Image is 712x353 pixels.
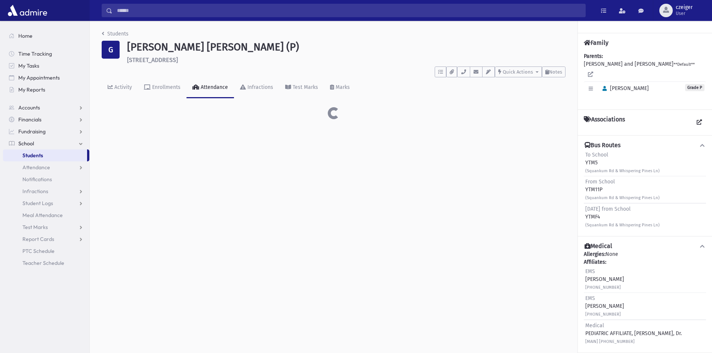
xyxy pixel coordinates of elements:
[3,84,89,96] a: My Reports
[585,267,624,291] div: [PERSON_NAME]
[685,84,705,91] span: Grade P
[585,322,682,345] div: PEDIATRIC AFFILIATE, [PERSON_NAME], Dr.
[18,104,40,111] span: Accounts
[22,248,55,254] span: PTC Schedule
[503,69,533,75] span: Quick Actions
[585,268,595,275] span: EMS
[585,339,635,344] small: [MAIN] [PHONE_NUMBER]
[22,164,50,171] span: Attendance
[3,161,89,173] a: Attendance
[3,197,89,209] a: Student Logs
[3,173,89,185] a: Notifications
[334,84,350,90] div: Marks
[102,31,129,37] a: Students
[3,221,89,233] a: Test Marks
[324,77,356,98] a: Marks
[585,295,595,301] span: EMS
[584,242,706,250] button: Medical
[18,50,52,57] span: Time Tracking
[3,114,89,126] a: Financials
[22,176,52,183] span: Notifications
[584,259,606,265] b: Affiliates:
[585,152,608,158] span: To School
[585,151,660,174] div: YTM5
[18,140,34,147] span: School
[676,10,693,16] span: User
[102,30,129,41] nav: breadcrumb
[585,294,624,318] div: [PERSON_NAME]
[542,66,565,77] button: Notes
[3,30,89,42] a: Home
[22,224,48,230] span: Test Marks
[102,77,138,98] a: Activity
[585,242,612,250] h4: Medical
[3,257,89,269] a: Teacher Schedule
[127,41,565,53] h1: [PERSON_NAME] [PERSON_NAME] (P)
[585,223,660,227] small: (Squankum Rd & Whispering Pines Ln)
[585,168,660,173] small: (Squankum Rd & Whispering Pines Ln)
[112,4,585,17] input: Search
[3,102,89,114] a: Accounts
[18,86,45,93] span: My Reports
[18,128,46,135] span: Fundraising
[584,52,706,103] div: [PERSON_NAME] and [PERSON_NAME]
[3,233,89,245] a: Report Cards
[584,250,706,347] div: None
[138,77,187,98] a: Enrollments
[113,84,132,90] div: Activity
[22,152,43,159] span: Students
[199,84,228,90] div: Attendance
[127,56,565,64] h6: [STREET_ADDRESS]
[676,4,693,10] span: czeiger
[584,116,625,129] h4: Associations
[102,41,120,59] div: G
[585,312,621,317] small: [PHONE_NUMBER]
[22,200,53,207] span: Student Logs
[3,245,89,257] a: PTC Schedule
[3,209,89,221] a: Meal Attendance
[585,195,660,200] small: (Squankum Rd & Whispering Pines Ln)
[584,39,608,46] h4: Family
[6,3,49,18] img: AdmirePro
[549,69,562,75] span: Notes
[279,77,324,98] a: Test Marks
[585,142,620,149] h4: Bus Routes
[584,142,706,149] button: Bus Routes
[18,62,39,69] span: My Tasks
[187,77,234,98] a: Attendance
[234,77,279,98] a: Infractions
[22,236,54,242] span: Report Cards
[18,74,60,81] span: My Appointments
[585,205,660,229] div: YTMF4
[22,260,64,266] span: Teacher Schedule
[3,137,89,149] a: School
[3,48,89,60] a: Time Tracking
[291,84,318,90] div: Test Marks
[585,206,631,212] span: [DATE] from School
[3,72,89,84] a: My Appointments
[584,53,603,59] b: Parents:
[22,212,63,219] span: Meal Attendance
[693,116,706,129] a: View all Associations
[585,322,604,329] span: Medical
[585,285,621,290] small: [PHONE_NUMBER]
[18,32,33,39] span: Home
[585,179,615,185] span: From School
[18,116,41,123] span: Financials
[584,251,605,257] b: Allergies:
[3,185,89,197] a: Infractions
[599,85,649,92] span: [PERSON_NAME]
[246,84,273,90] div: Infractions
[3,126,89,137] a: Fundraising
[585,178,660,201] div: YTM11P
[22,188,48,195] span: Infractions
[3,149,87,161] a: Students
[495,66,542,77] button: Quick Actions
[3,60,89,72] a: My Tasks
[151,84,181,90] div: Enrollments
